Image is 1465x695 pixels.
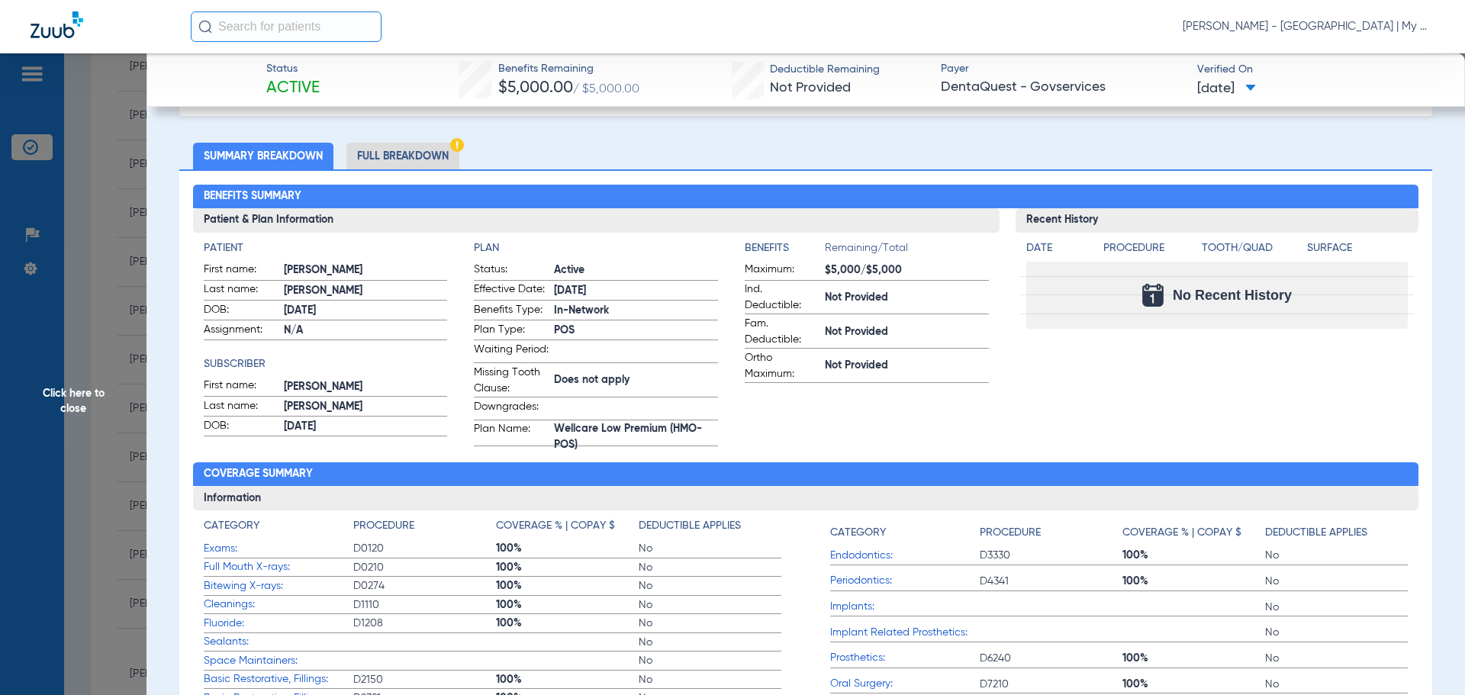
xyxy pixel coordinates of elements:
[284,419,448,435] span: [DATE]
[204,418,279,436] span: DOB:
[554,430,718,446] span: Wellcare Low Premium (HMO-POS)
[639,597,781,613] span: No
[474,302,549,320] span: Benefits Type:
[1197,62,1441,78] span: Verified On
[1122,677,1265,692] span: 100%
[639,578,781,594] span: No
[1122,525,1241,541] h4: Coverage % | Copay $
[830,525,886,541] h4: Category
[474,262,549,280] span: Status:
[554,262,718,278] span: Active
[825,324,989,340] span: Not Provided
[204,597,353,613] span: Cleanings:
[204,378,279,396] span: First name:
[745,240,825,262] app-breakdown-title: Benefits
[1307,240,1408,256] h4: Surface
[204,356,448,372] app-breakdown-title: Subscriber
[830,676,980,692] span: Oral Surgery:
[554,323,718,339] span: POS
[191,11,382,42] input: Search for patients
[1265,574,1408,589] span: No
[639,635,781,650] span: No
[770,81,851,95] span: Not Provided
[980,525,1041,541] h4: Procedure
[639,518,741,534] h4: Deductible Applies
[353,560,496,575] span: D0210
[1265,600,1408,615] span: No
[980,574,1122,589] span: D4341
[353,518,414,534] h4: Procedure
[554,372,718,388] span: Does not apply
[496,518,615,534] h4: Coverage % | Copay $
[980,548,1122,563] span: D3330
[1142,284,1164,307] img: Calendar
[825,358,989,374] span: Not Provided
[498,80,573,96] span: $5,000.00
[1173,288,1292,303] span: No Recent History
[639,518,781,539] app-breakdown-title: Deductible Applies
[1026,240,1090,262] app-breakdown-title: Date
[474,322,549,340] span: Plan Type:
[639,541,781,556] span: No
[204,634,353,650] span: Sealants:
[193,185,1419,209] h2: Benefits Summary
[353,518,496,539] app-breakdown-title: Procedure
[284,303,448,319] span: [DATE]
[1122,548,1265,563] span: 100%
[980,677,1122,692] span: D7210
[496,518,639,539] app-breakdown-title: Coverage % | Copay $
[284,399,448,415] span: [PERSON_NAME]
[353,597,496,613] span: D1110
[496,560,639,575] span: 100%
[1103,240,1196,256] h4: Procedure
[353,672,496,687] span: D2150
[830,573,980,589] span: Periodontics:
[745,262,819,280] span: Maximum:
[193,462,1419,487] h2: Coverage Summary
[193,486,1419,510] h3: Information
[554,303,718,319] span: In-Network
[474,399,549,420] span: Downgrades:
[284,262,448,278] span: [PERSON_NAME]
[1122,518,1265,546] app-breakdown-title: Coverage % | Copay $
[980,518,1122,546] app-breakdown-title: Procedure
[941,61,1184,77] span: Payer
[266,78,320,99] span: Active
[474,421,549,446] span: Plan Name:
[204,398,279,417] span: Last name:
[825,240,989,262] span: Remaining/Total
[1265,518,1408,546] app-breakdown-title: Deductible Applies
[450,138,464,152] img: Hazard
[496,616,639,631] span: 100%
[573,83,639,95] span: / $5,000.00
[639,560,781,575] span: No
[198,20,212,34] img: Search Icon
[204,518,353,539] app-breakdown-title: Category
[204,322,279,340] span: Assignment:
[1265,651,1408,666] span: No
[496,578,639,594] span: 100%
[353,616,496,631] span: D1208
[204,653,353,669] span: Space Maintainers:
[204,559,353,575] span: Full Mouth X-rays:
[1265,548,1408,563] span: No
[1197,79,1256,98] span: [DATE]
[745,350,819,382] span: Ortho Maximum:
[825,262,989,278] span: $5,000/$5,000
[284,323,448,339] span: N/A
[204,302,279,320] span: DOB:
[825,290,989,306] span: Not Provided
[353,541,496,556] span: D0120
[1265,525,1367,541] h4: Deductible Applies
[639,653,781,668] span: No
[639,672,781,687] span: No
[1389,622,1465,695] iframe: Chat Widget
[498,61,639,77] span: Benefits Remaining
[204,240,448,256] h4: Patient
[193,143,333,169] li: Summary Breakdown
[204,671,353,687] span: Basic Restorative, Fillings:
[1026,240,1090,256] h4: Date
[204,282,279,300] span: Last name:
[496,597,639,613] span: 100%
